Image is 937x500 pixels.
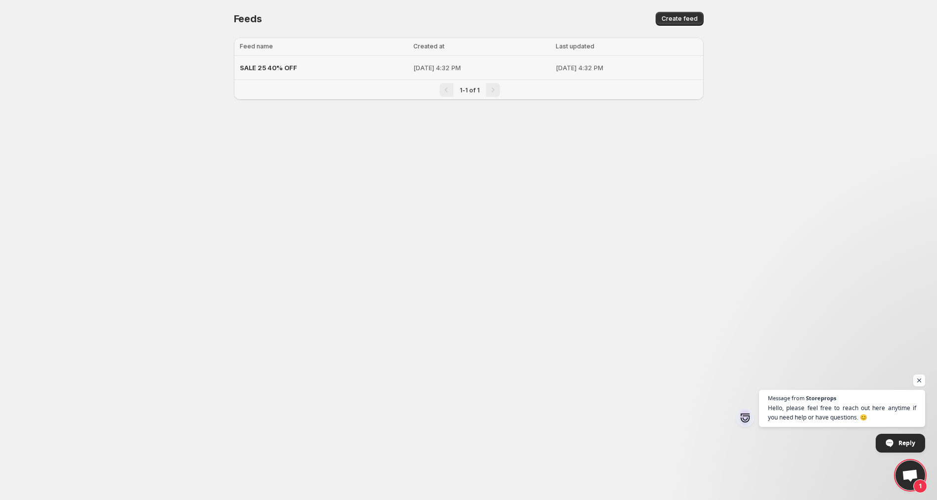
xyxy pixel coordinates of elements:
span: Feeds [234,13,262,25]
span: SALE 25 40% OFF [240,64,297,72]
span: Hello, please feel free to reach out here anytime if you need help or have questions. 😊 [768,403,916,422]
a: Open chat [895,460,925,490]
span: Created at [413,42,445,50]
button: Create feed [656,12,704,26]
span: 1 [913,479,927,493]
p: [DATE] 4:32 PM [413,63,550,73]
span: Create feed [662,15,698,23]
span: Feed name [240,42,273,50]
span: Storeprops [806,395,836,401]
span: 1-1 of 1 [460,86,480,94]
nav: Pagination [234,80,704,100]
span: Message from [768,395,804,401]
p: [DATE] 4:32 PM [556,63,697,73]
span: Reply [898,434,915,452]
span: Last updated [556,42,594,50]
